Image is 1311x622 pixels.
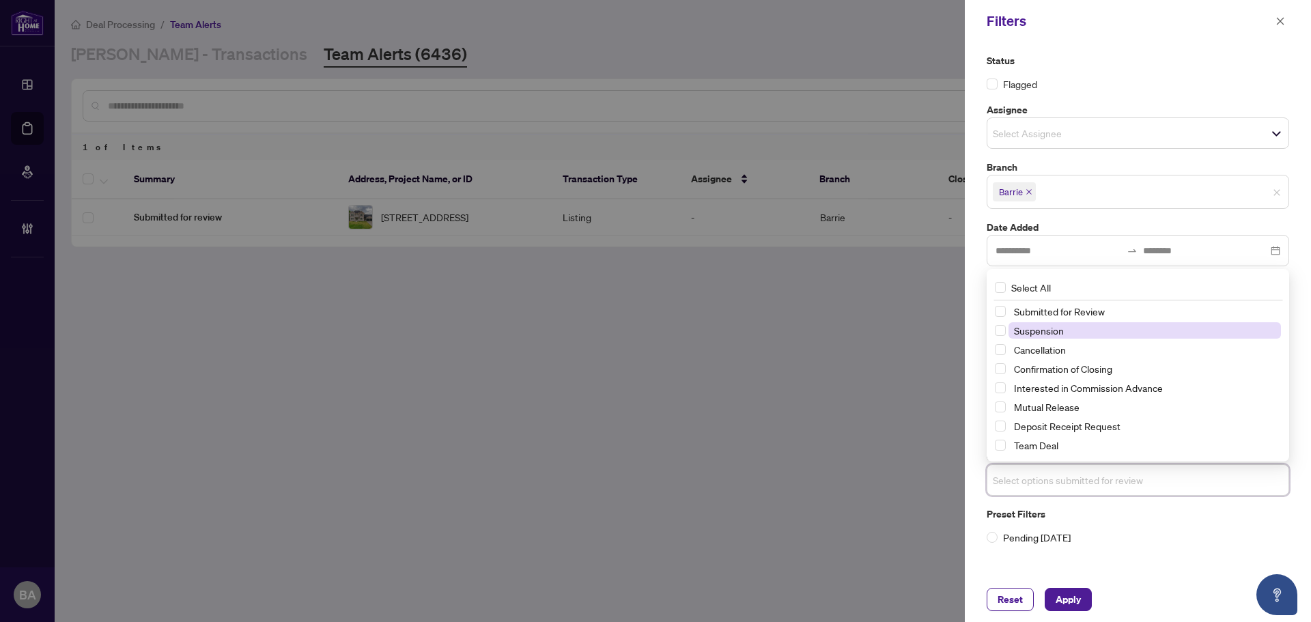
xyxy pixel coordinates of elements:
span: Interested in Commission Advance [1009,380,1281,396]
span: close [1275,16,1285,26]
span: Apply [1056,589,1081,610]
span: Select Deposit Receipt Request [995,421,1006,432]
span: Suspension [1009,322,1281,339]
span: Cancellation [1014,343,1066,356]
span: Team Deal [1009,437,1281,453]
label: Assignee [987,102,1289,117]
span: Mutual Release [1009,399,1281,415]
span: Flagged [1003,76,1037,91]
span: Barrie [999,185,1023,199]
span: close [1273,188,1281,197]
span: Barrie [993,182,1036,201]
span: Submitted for Review [1014,305,1105,317]
span: Submitted for Review [1009,303,1281,320]
span: Select Cancellation [995,344,1006,355]
label: Branch [987,160,1289,175]
span: Interested in Commission Advance [1014,382,1163,394]
label: Status [987,53,1289,68]
span: Deposit Receipt Request [1009,418,1281,434]
span: Mutual Release [1014,401,1080,413]
button: Apply [1045,588,1092,611]
span: to [1127,245,1138,256]
span: Confirmation of Closing [1014,363,1112,375]
span: close [1026,188,1032,195]
button: Reset [987,588,1034,611]
span: Select All [1006,280,1056,295]
span: Team Deal [1014,439,1058,451]
span: Select Interested in Commission Advance [995,382,1006,393]
span: Confirmation of Closing [1009,361,1281,377]
span: Suspension [1014,324,1064,337]
span: Select Submitted for Review [995,306,1006,317]
label: Date Added [987,220,1289,235]
span: Select Confirmation of Closing [995,363,1006,374]
span: Select Team Deal [995,440,1006,451]
span: Select Suspension [995,325,1006,336]
div: Filters [987,11,1271,31]
span: Cancellation [1009,341,1281,358]
span: Deposit Receipt Request [1014,420,1120,432]
span: Reset [998,589,1023,610]
span: Select Mutual Release [995,401,1006,412]
label: Preset Filters [987,507,1289,522]
span: swap-right [1127,245,1138,256]
button: Open asap [1256,574,1297,615]
span: Pending [DATE] [998,530,1076,545]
